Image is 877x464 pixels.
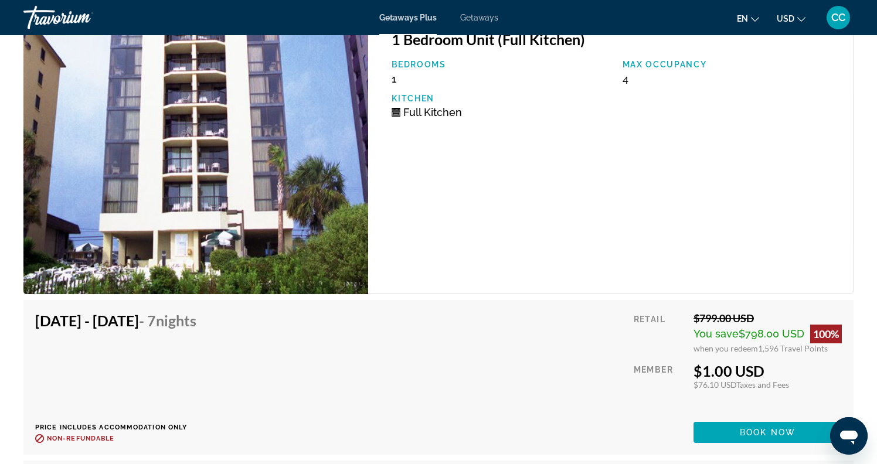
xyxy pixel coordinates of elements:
button: User Menu [823,5,854,30]
iframe: Button to launch messaging window [830,417,868,455]
button: Change currency [777,10,805,27]
p: Bedrooms [392,60,610,69]
span: 1,596 Travel Points [758,343,828,353]
span: USD [777,14,794,23]
span: 4 [623,73,628,85]
img: 1210E01L.jpg [23,18,368,294]
span: Full Kitchen [403,106,462,118]
p: Price includes accommodation only [35,424,205,431]
span: 1 [392,73,396,85]
h4: [DATE] - [DATE] [35,312,196,329]
span: Book now [740,428,796,437]
span: $798.00 USD [739,327,804,340]
h3: 1 Bedroom Unit (Full Kitchen) [392,30,841,48]
span: Taxes and Fees [736,380,789,390]
a: Getaways [460,13,498,22]
span: Non-refundable [47,435,114,442]
div: $1.00 USD [694,362,842,380]
span: - 7 [139,312,196,329]
span: en [737,14,748,23]
p: Max Occupancy [623,60,841,69]
p: Kitchen [392,94,610,103]
a: Travorium [23,2,141,33]
span: Nights [156,312,196,329]
div: 100% [810,325,842,343]
button: Change language [737,10,759,27]
span: CC [831,12,845,23]
a: Getaways Plus [379,13,437,22]
div: Retail [634,312,685,353]
span: when you redeem [694,343,758,353]
button: Book now [694,422,842,443]
div: $799.00 USD [694,312,842,325]
span: You save [694,327,739,340]
div: $76.10 USD [694,380,842,390]
div: Member [634,362,685,413]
